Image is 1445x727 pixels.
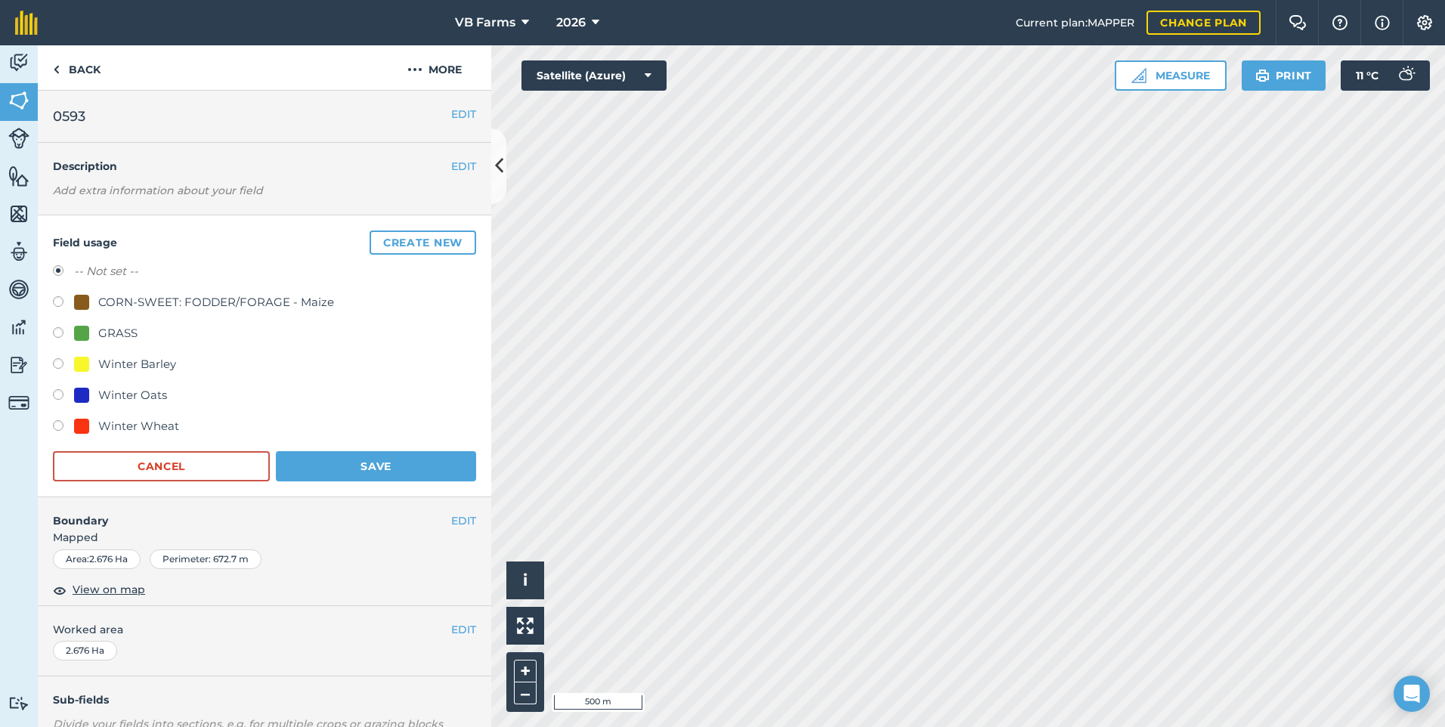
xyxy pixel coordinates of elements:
div: Perimeter : 672.7 m [150,549,261,569]
button: EDIT [451,158,476,175]
img: svg+xml;base64,PHN2ZyB4bWxucz0iaHR0cDovL3d3dy53My5vcmcvMjAwMC9zdmciIHdpZHRoPSIyMCIgaGVpZ2h0PSIyNC... [407,60,422,79]
img: fieldmargin Logo [15,11,38,35]
button: EDIT [451,621,476,638]
img: svg+xml;base64,PHN2ZyB4bWxucz0iaHR0cDovL3d3dy53My5vcmcvMjAwMC9zdmciIHdpZHRoPSIxNyIgaGVpZ2h0PSIxNy... [1375,14,1390,32]
img: svg+xml;base64,PD94bWwgdmVyc2lvbj0iMS4wIiBlbmNvZGluZz0idXRmLTgiPz4KPCEtLSBHZW5lcmF0b3I6IEFkb2JlIE... [8,316,29,339]
div: Winter Oats [98,386,167,404]
button: 11 °C [1341,60,1430,91]
div: 2.676 Ha [53,641,117,660]
div: Open Intercom Messenger [1394,676,1430,712]
button: + [514,660,537,682]
button: Cancel [53,451,270,481]
span: i [523,571,528,589]
div: GRASS [98,324,138,342]
img: svg+xml;base64,PHN2ZyB4bWxucz0iaHR0cDovL3d3dy53My5vcmcvMjAwMC9zdmciIHdpZHRoPSIxOSIgaGVpZ2h0PSIyNC... [1255,67,1270,85]
button: Print [1242,60,1326,91]
img: svg+xml;base64,PD94bWwgdmVyc2lvbj0iMS4wIiBlbmNvZGluZz0idXRmLTgiPz4KPCEtLSBHZW5lcmF0b3I6IEFkb2JlIE... [1391,60,1421,91]
span: Worked area [53,621,476,638]
span: VB Farms [455,14,515,32]
span: Mapped [38,529,491,546]
span: 0593 [53,106,85,127]
span: 2026 [556,14,586,32]
div: CORN-SWEET: FODDER/FORAGE - Maize [98,293,334,311]
img: svg+xml;base64,PHN2ZyB4bWxucz0iaHR0cDovL3d3dy53My5vcmcvMjAwMC9zdmciIHdpZHRoPSI1NiIgaGVpZ2h0PSI2MC... [8,89,29,112]
img: svg+xml;base64,PD94bWwgdmVyc2lvbj0iMS4wIiBlbmNvZGluZz0idXRmLTgiPz4KPCEtLSBHZW5lcmF0b3I6IEFkb2JlIE... [8,354,29,376]
img: svg+xml;base64,PHN2ZyB4bWxucz0iaHR0cDovL3d3dy53My5vcmcvMjAwMC9zdmciIHdpZHRoPSI1NiIgaGVpZ2h0PSI2MC... [8,165,29,187]
span: 11 ° C [1356,60,1378,91]
img: Two speech bubbles overlapping with the left bubble in the forefront [1289,15,1307,30]
h4: Description [53,158,476,175]
a: Change plan [1146,11,1261,35]
button: Save [276,451,476,481]
button: View on map [53,581,145,599]
div: Area : 2.676 Ha [53,549,141,569]
span: Current plan : MAPPER [1016,14,1134,31]
img: svg+xml;base64,PHN2ZyB4bWxucz0iaHR0cDovL3d3dy53My5vcmcvMjAwMC9zdmciIHdpZHRoPSI1NiIgaGVpZ2h0PSI2MC... [8,203,29,225]
a: Back [38,45,116,90]
img: A question mark icon [1331,15,1349,30]
img: svg+xml;base64,PHN2ZyB4bWxucz0iaHR0cDovL3d3dy53My5vcmcvMjAwMC9zdmciIHdpZHRoPSIxOCIgaGVpZ2h0PSIyNC... [53,581,67,599]
img: Ruler icon [1131,68,1146,83]
em: Add extra information about your field [53,184,263,197]
img: svg+xml;base64,PHN2ZyB4bWxucz0iaHR0cDovL3d3dy53My5vcmcvMjAwMC9zdmciIHdpZHRoPSI5IiBoZWlnaHQ9IjI0Ii... [53,60,60,79]
img: Four arrows, one pointing top left, one top right, one bottom right and the last bottom left [517,617,534,634]
div: Winter Barley [98,355,176,373]
div: Winter Wheat [98,417,179,435]
img: svg+xml;base64,PD94bWwgdmVyc2lvbj0iMS4wIiBlbmNvZGluZz0idXRmLTgiPz4KPCEtLSBHZW5lcmF0b3I6IEFkb2JlIE... [8,240,29,263]
button: EDIT [451,512,476,529]
button: EDIT [451,106,476,122]
h4: Sub-fields [38,691,491,708]
img: svg+xml;base64,PD94bWwgdmVyc2lvbj0iMS4wIiBlbmNvZGluZz0idXRmLTgiPz4KPCEtLSBHZW5lcmF0b3I6IEFkb2JlIE... [8,278,29,301]
img: svg+xml;base64,PD94bWwgdmVyc2lvbj0iMS4wIiBlbmNvZGluZz0idXRmLTgiPz4KPCEtLSBHZW5lcmF0b3I6IEFkb2JlIE... [8,696,29,710]
img: svg+xml;base64,PD94bWwgdmVyc2lvbj0iMS4wIiBlbmNvZGluZz0idXRmLTgiPz4KPCEtLSBHZW5lcmF0b3I6IEFkb2JlIE... [8,51,29,74]
button: Satellite (Azure) [521,60,667,91]
span: View on map [73,581,145,598]
button: Create new [370,230,476,255]
img: svg+xml;base64,PD94bWwgdmVyc2lvbj0iMS4wIiBlbmNvZGluZz0idXRmLTgiPz4KPCEtLSBHZW5lcmF0b3I6IEFkb2JlIE... [8,128,29,149]
button: Measure [1115,60,1227,91]
button: More [378,45,491,90]
h4: Boundary [38,497,451,529]
label: -- Not set -- [74,262,138,280]
button: i [506,561,544,599]
h4: Field usage [53,230,476,255]
img: svg+xml;base64,PD94bWwgdmVyc2lvbj0iMS4wIiBlbmNvZGluZz0idXRmLTgiPz4KPCEtLSBHZW5lcmF0b3I6IEFkb2JlIE... [8,392,29,413]
img: A cog icon [1416,15,1434,30]
button: – [514,682,537,704]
